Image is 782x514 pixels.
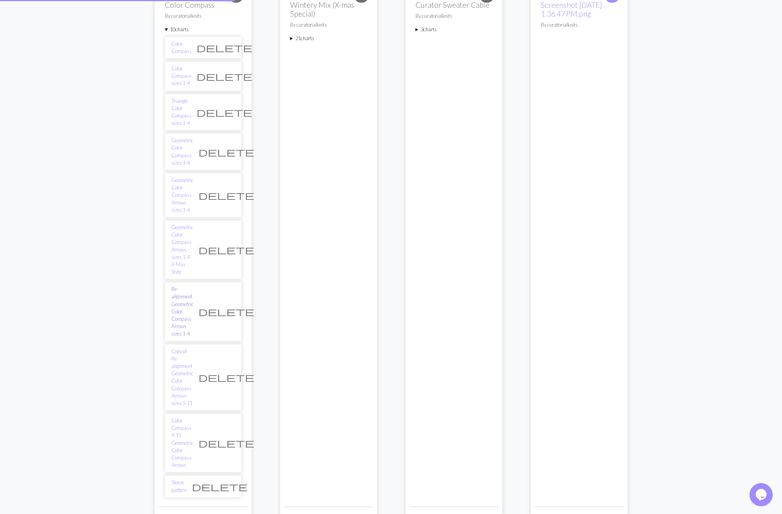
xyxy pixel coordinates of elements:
span: delete [198,190,254,201]
p: By curatorialknits [290,21,367,29]
a: Triangle Color Compass sizes 1-4 [171,97,192,127]
a: Re-alignment Geometric Color Compass Arrows sizes 1-4 [171,286,193,337]
a: Color Compass 9-11 Geometric Color Compass Arrows [171,417,193,469]
a: Geometric Color Compass Arrows sizes 1-4 [171,177,193,214]
p: By curatorialknits [541,21,618,29]
span: delete [197,71,252,82]
span: delete [198,306,254,317]
a: Color Compass [171,40,192,55]
button: Delete chart [187,479,253,494]
span: delete [198,146,254,157]
h2: Wintery Mix (X-mas Special) [290,0,367,18]
p: By curatorialknits [165,12,241,20]
span: delete [197,107,252,117]
a: Geometric Color Compass sizes 1-4 [171,137,193,167]
button: Delete chart [192,105,257,119]
summary: 21charts [290,35,367,42]
button: Delete chart [193,145,259,159]
summary: 3charts [416,26,492,33]
button: Delete chart [192,40,257,55]
p: By curatorialknits [416,12,492,20]
span: delete [197,42,252,53]
button: Delete chart [193,304,259,319]
button: Delete chart [192,69,257,83]
span: delete [192,481,248,492]
a: Screenshot [DATE] 1.36.47 PM.png [541,0,602,18]
a: Color Compass sizes 1-4 [171,65,192,87]
span: delete [198,372,254,383]
summary: 10charts [165,26,241,33]
button: Delete chart [193,436,259,450]
button: Delete chart [193,188,259,203]
button: Delete chart [193,370,259,385]
iframe: chat widget [749,483,774,506]
a: Geometric Color Compass Arrows sizes 1-4 X-Mas Style [171,224,193,276]
button: Delete chart [193,242,259,257]
a: Copy of Re-alignment Geometric Color Compass Arrows sizes 5-11 [171,348,193,407]
h2: Color Compass [165,0,241,9]
h2: Curator Sweater Cable [416,0,492,9]
span: delete [198,437,254,448]
span: delete [198,244,254,255]
a: Sleeve pattern [171,479,187,494]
